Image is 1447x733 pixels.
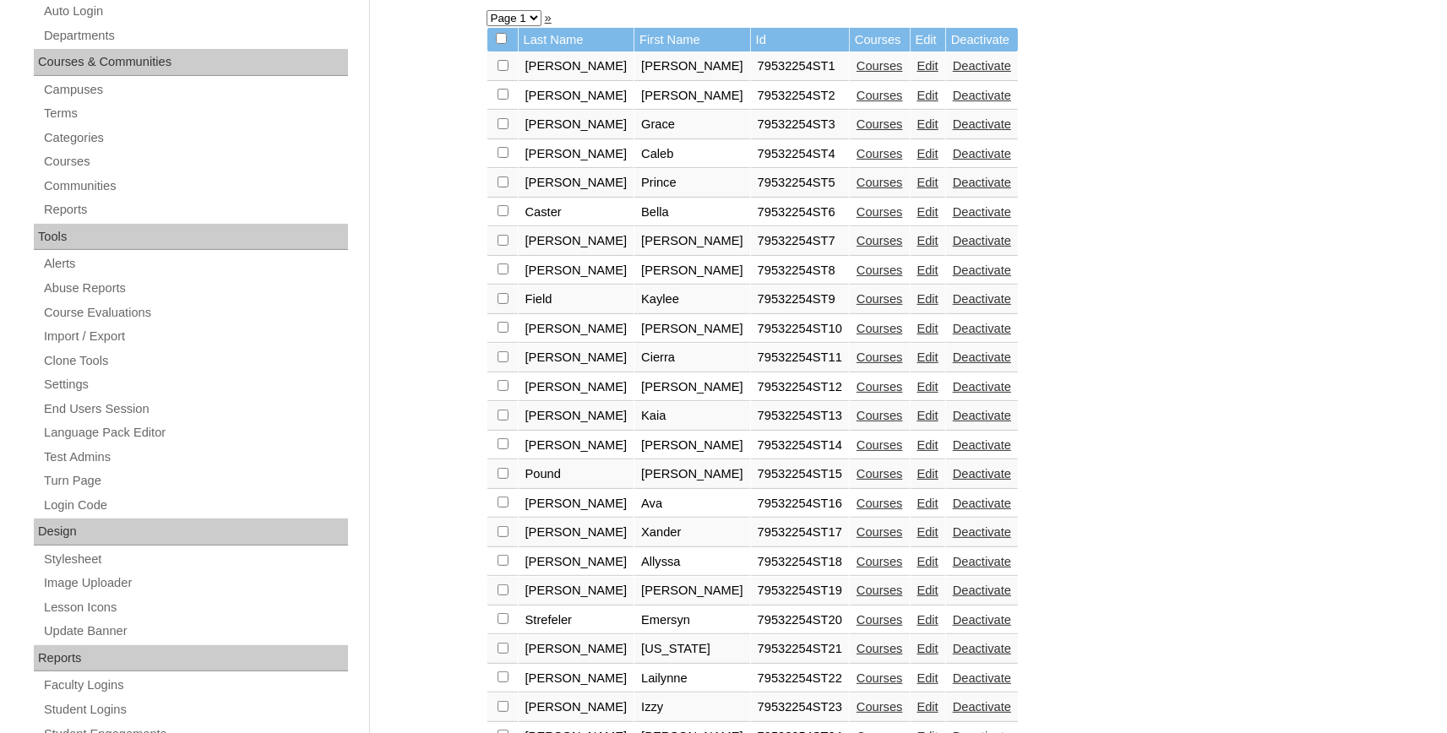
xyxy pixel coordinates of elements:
a: Deactivate [953,234,1011,247]
td: 79532254ST10 [751,315,849,344]
td: [PERSON_NAME] [519,344,634,372]
td: 79532254ST1 [751,52,849,81]
a: Edit [917,409,938,422]
a: Settings [42,374,348,395]
a: Courses [857,59,903,73]
td: Id [751,28,849,52]
a: Deactivate [953,263,1011,277]
td: [PERSON_NAME] [519,82,634,111]
td: Cierra [634,344,750,372]
td: Izzy [634,693,750,722]
td: [PERSON_NAME] [519,635,634,664]
a: Edit [917,263,938,277]
td: [PERSON_NAME] [634,227,750,256]
a: Categories [42,128,348,149]
a: Update Banner [42,621,348,642]
td: [PERSON_NAME] [519,432,634,460]
a: Courses [857,322,903,335]
a: Courses [857,117,903,131]
a: Deactivate [953,147,1011,160]
td: 79532254ST7 [751,227,849,256]
a: Courses [857,263,903,277]
div: Reports [34,645,348,672]
td: [PERSON_NAME] [519,52,634,81]
a: Deactivate [953,700,1011,714]
a: Deactivate [953,642,1011,655]
a: Edit [917,205,938,219]
td: Pound [519,460,634,489]
td: 79532254ST3 [751,111,849,139]
a: Login Code [42,495,348,516]
a: Deactivate [953,497,1011,510]
a: Course Evaluations [42,302,348,323]
a: Deactivate [953,380,1011,394]
a: Edit [917,525,938,539]
a: Courses [857,525,903,539]
td: 79532254ST19 [751,577,849,605]
a: Courses [857,409,903,422]
a: Courses [857,497,903,510]
td: [PERSON_NAME] [519,315,634,344]
td: Lailynne [634,665,750,693]
a: Student Logins [42,699,348,720]
td: 79532254ST21 [751,635,849,664]
a: Courses [857,467,903,481]
td: [PERSON_NAME] [519,227,634,256]
td: [PERSON_NAME] [519,665,634,693]
a: Deactivate [953,613,1011,627]
td: 79532254ST14 [751,432,849,460]
td: Field [519,285,634,314]
a: Deactivate [953,438,1011,452]
a: Language Pack Editor [42,422,348,443]
a: Courses [857,613,903,627]
td: Caster [519,198,634,227]
a: Courses [857,147,903,160]
a: Edit [917,613,938,627]
td: Caleb [634,140,750,169]
td: 79532254ST5 [751,169,849,198]
a: Edit [917,292,938,306]
td: Emersyn [634,606,750,635]
a: Deactivate [953,117,1011,131]
a: Courses [857,234,903,247]
a: Courses [857,176,903,189]
td: 79532254ST4 [751,140,849,169]
td: 79532254ST13 [751,402,849,431]
td: [PERSON_NAME] [519,519,634,547]
a: Faculty Logins [42,675,348,696]
a: Deactivate [953,89,1011,102]
td: Xander [634,519,750,547]
td: [PERSON_NAME] [519,490,634,519]
td: Edit [911,28,945,52]
a: Courses [857,205,903,219]
a: Edit [917,700,938,714]
a: Edit [917,584,938,597]
a: Clone Tools [42,350,348,372]
a: Edit [917,497,938,510]
td: 79532254ST12 [751,373,849,402]
a: Edit [917,642,938,655]
a: Alerts [42,253,348,274]
a: Edit [917,671,938,685]
a: Courses [857,292,903,306]
a: Edit [917,467,938,481]
a: Deactivate [953,322,1011,335]
td: [PERSON_NAME] [634,315,750,344]
td: 79532254ST8 [751,257,849,285]
a: Deactivate [953,59,1011,73]
td: [PERSON_NAME] [634,52,750,81]
a: Courses [857,671,903,685]
td: [PERSON_NAME] [634,257,750,285]
td: 79532254ST17 [751,519,849,547]
td: Grace [634,111,750,139]
a: Edit [917,176,938,189]
a: Deactivate [953,671,1011,685]
a: Edit [917,59,938,73]
a: Edit [917,147,938,160]
td: [PERSON_NAME] [634,577,750,605]
a: Courses [857,380,903,394]
a: Courses [857,642,903,655]
a: Edit [917,89,938,102]
td: [PERSON_NAME] [519,257,634,285]
a: Courses [857,555,903,568]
